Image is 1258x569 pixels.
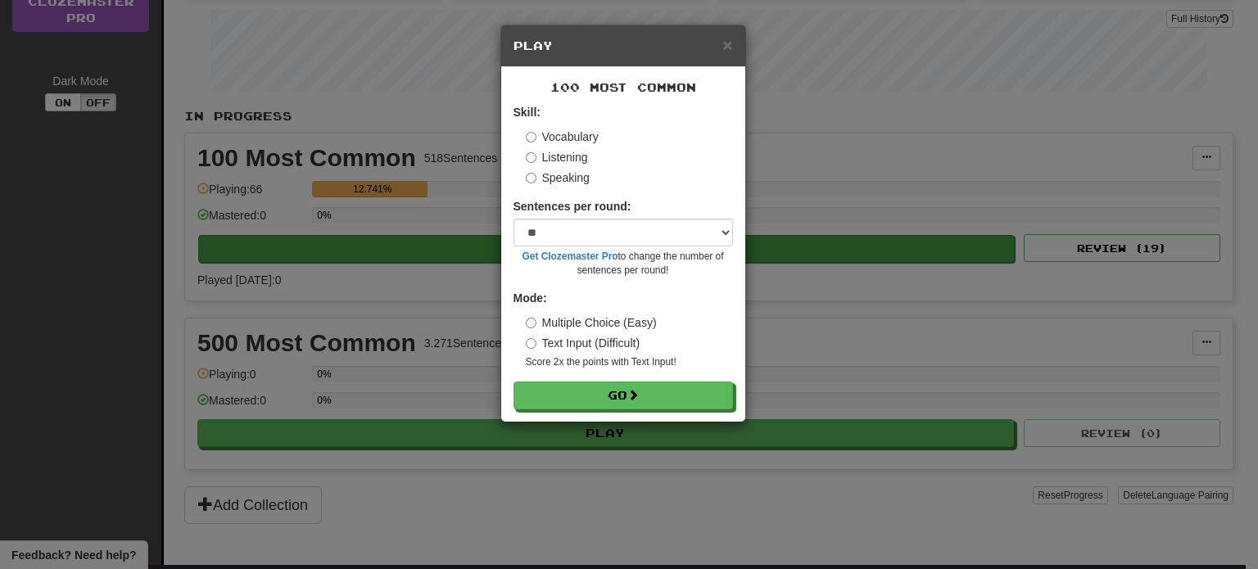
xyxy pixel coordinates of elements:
input: Multiple Choice (Easy) [526,318,536,328]
button: Go [514,382,733,409]
button: Close [722,36,732,53]
label: Vocabulary [526,129,599,145]
label: Sentences per round: [514,198,631,215]
a: Get Clozemaster Pro [523,251,618,262]
span: 100 Most Common [550,80,696,94]
small: to change the number of sentences per round! [514,250,733,278]
label: Text Input (Difficult) [526,335,640,351]
small: Score 2x the points with Text Input ! [526,355,733,369]
strong: Skill: [514,106,541,119]
label: Listening [526,149,588,165]
input: Text Input (Difficult) [526,338,536,349]
span: × [722,35,732,54]
strong: Mode: [514,291,547,305]
input: Speaking [526,173,536,183]
label: Multiple Choice (Easy) [526,314,657,331]
input: Listening [526,152,536,163]
h5: Play [514,38,733,54]
label: Speaking [526,169,590,186]
input: Vocabulary [526,132,536,142]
